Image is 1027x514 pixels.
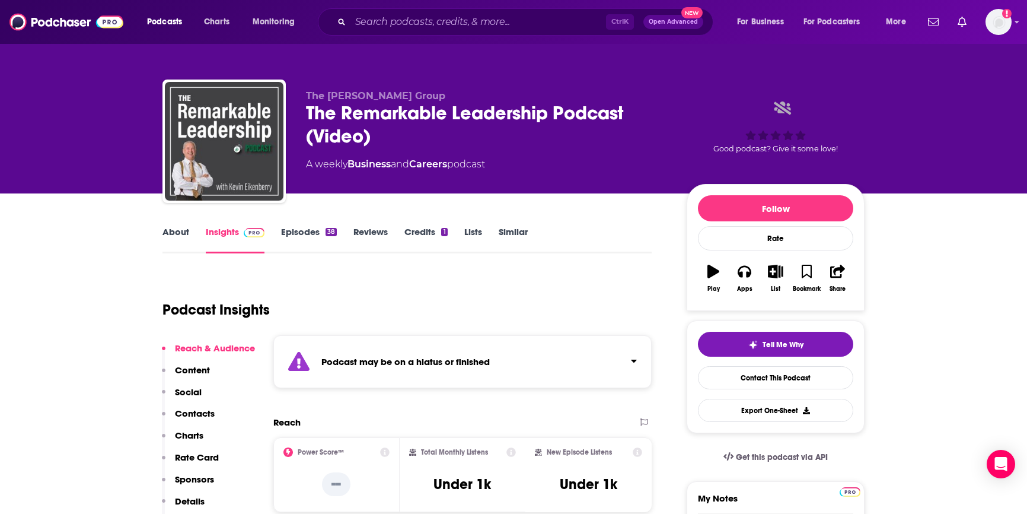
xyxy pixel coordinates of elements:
button: Apps [729,257,760,300]
a: Lists [464,226,482,253]
p: Rate Card [175,452,219,463]
a: Pro website [840,486,860,497]
span: Open Advanced [649,19,698,25]
div: Apps [737,285,752,293]
h2: Reach [273,417,301,428]
a: Similar [499,226,528,253]
button: Show profile menu [985,9,1012,35]
button: Rate Card [162,452,219,474]
button: List [760,257,791,300]
img: Podchaser Pro [244,228,264,237]
a: Show notifications dropdown [953,12,971,32]
button: open menu [244,12,310,31]
span: More [886,14,906,30]
button: Content [162,364,210,386]
h1: Podcast Insights [162,301,270,319]
p: Sponsors [175,474,214,485]
button: Social [162,386,202,408]
button: Bookmark [791,257,822,300]
button: Share [822,257,853,300]
img: The Remarkable Leadership Podcast (Video) [165,82,283,201]
div: Bookmark [793,285,821,293]
div: Play [707,285,720,293]
button: Charts [162,430,203,452]
span: Logged in as BenLaurro [985,9,1012,35]
div: Share [830,285,846,293]
h2: Power Score™ [298,448,344,456]
img: Podchaser - Follow, Share and Rate Podcasts [9,11,123,33]
p: -- [322,472,350,496]
button: open menu [878,12,921,31]
span: New [681,7,703,18]
span: Get this podcast via API [736,452,828,462]
p: Content [175,364,210,376]
a: Contact This Podcast [698,366,853,389]
img: Podchaser Pro [840,487,860,497]
div: Open Intercom Messenger [987,450,1015,478]
span: Ctrl K [606,14,634,30]
span: For Podcasters [803,14,860,30]
strong: Podcast may be on a hiatus or finished [321,356,490,367]
img: User Profile [985,9,1012,35]
h2: New Episode Listens [547,448,612,456]
p: Social [175,386,202,398]
a: InsightsPodchaser Pro [206,226,264,253]
h3: Under 1k [433,475,491,493]
p: Reach & Audience [175,342,255,354]
img: tell me why sparkle [748,340,758,350]
svg: Add a profile image [1002,9,1012,18]
h3: Under 1k [560,475,617,493]
p: Details [175,496,205,507]
span: Charts [204,14,229,30]
button: Play [698,257,729,300]
button: Export One-Sheet [698,399,853,422]
a: Credits1 [404,226,447,253]
a: About [162,226,189,253]
input: Search podcasts, credits, & more... [350,12,606,31]
label: My Notes [698,493,853,513]
a: Show notifications dropdown [923,12,943,32]
div: Search podcasts, credits, & more... [329,8,725,36]
span: For Business [737,14,784,30]
section: Click to expand status details [273,335,652,388]
a: Charts [196,12,237,31]
h2: Total Monthly Listens [421,448,488,456]
a: Episodes38 [281,226,337,253]
a: Get this podcast via API [714,443,837,472]
span: and [391,158,409,170]
p: Contacts [175,408,215,419]
button: Reach & Audience [162,342,255,364]
span: The [PERSON_NAME] Group [306,90,445,101]
span: Good podcast? Give it some love! [713,144,838,153]
button: Open AdvancedNew [643,15,703,29]
button: open menu [796,12,878,31]
button: Sponsors [162,474,214,496]
div: 38 [326,228,337,236]
span: Podcasts [147,14,182,30]
span: Monitoring [253,14,295,30]
p: Charts [175,430,203,441]
button: tell me why sparkleTell Me Why [698,332,853,357]
span: Tell Me Why [763,340,803,350]
div: Good podcast? Give it some love! [687,90,865,164]
button: Contacts [162,408,215,430]
button: open menu [139,12,197,31]
div: Rate [698,226,853,250]
button: open menu [729,12,799,31]
div: List [771,285,780,293]
button: Follow [698,195,853,221]
div: A weekly podcast [306,157,485,172]
div: 1 [441,228,447,236]
a: Careers [409,158,447,170]
a: Business [347,158,391,170]
a: Reviews [353,226,388,253]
